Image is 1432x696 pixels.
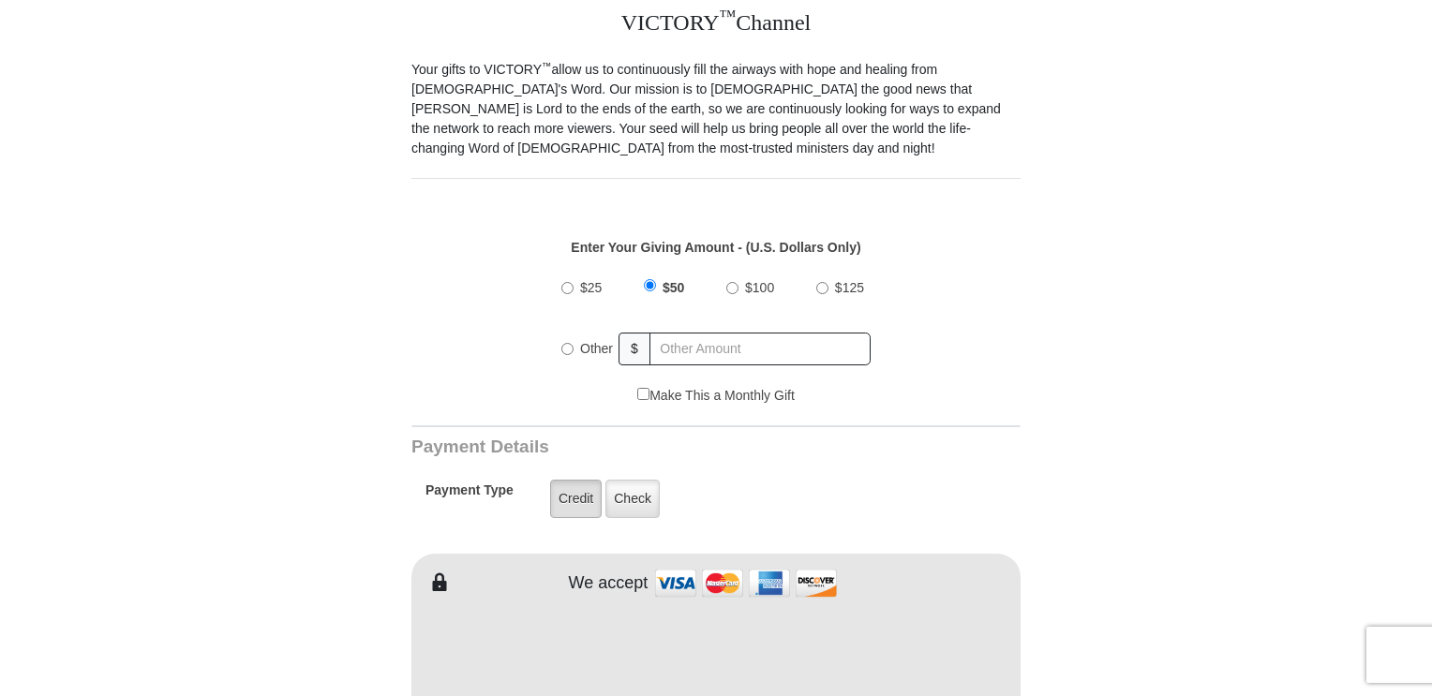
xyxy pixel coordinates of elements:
[637,388,649,400] input: Make This a Monthly Gift
[411,437,889,458] h3: Payment Details
[745,280,774,295] span: $100
[649,333,871,365] input: Other Amount
[720,7,737,25] sup: ™
[569,573,649,594] h4: We accept
[619,333,650,365] span: $
[580,280,602,295] span: $25
[542,60,552,71] sup: ™
[571,240,860,255] strong: Enter Your Giving Amount - (U.S. Dollars Only)
[637,386,795,406] label: Make This a Monthly Gift
[652,563,840,603] img: credit cards accepted
[605,480,660,518] label: Check
[835,280,864,295] span: $125
[580,341,613,356] span: Other
[411,60,1021,158] p: Your gifts to VICTORY allow us to continuously fill the airways with hope and healing from [DEMOG...
[663,280,684,295] span: $50
[425,482,514,508] h5: Payment Type
[550,480,602,518] label: Credit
